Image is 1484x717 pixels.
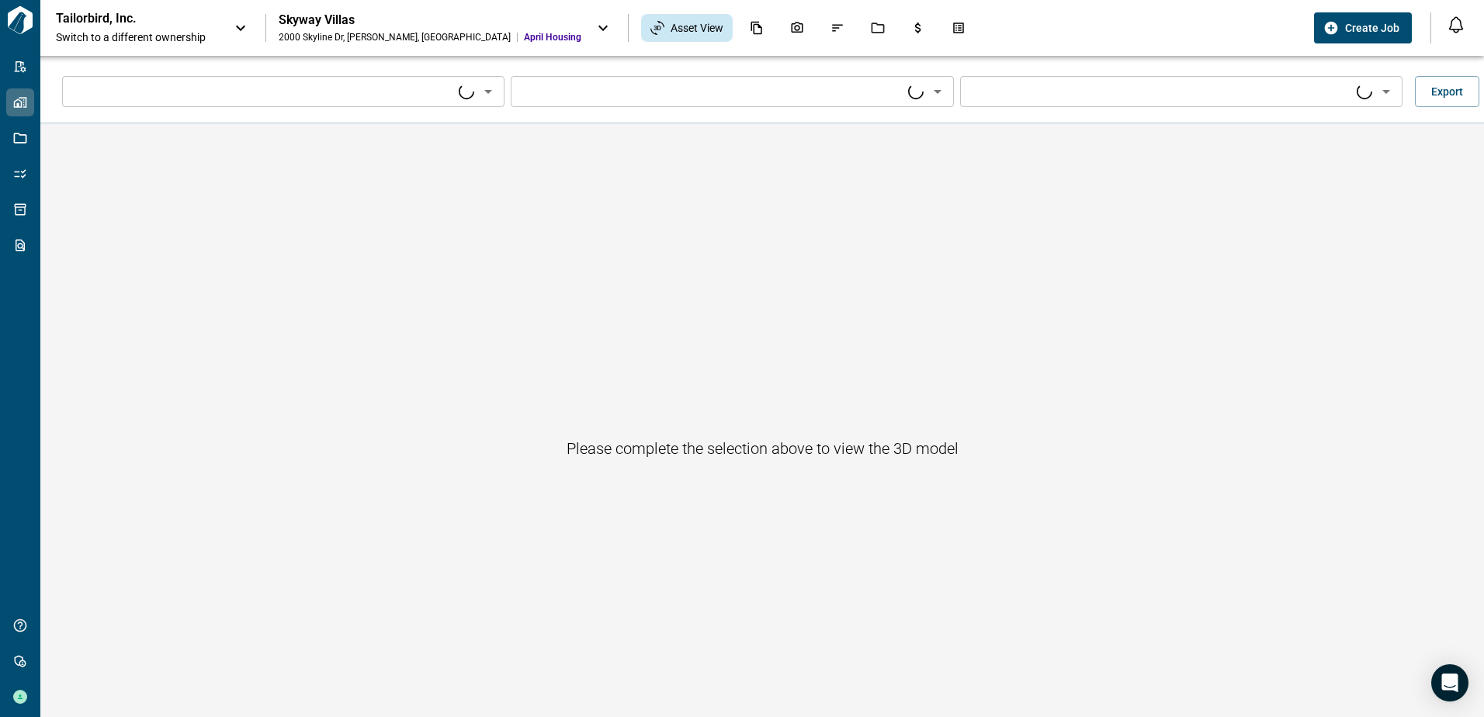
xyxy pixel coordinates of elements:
[781,15,813,41] div: Photos
[821,15,854,41] div: Issues & Info
[1415,76,1479,107] button: Export
[279,12,581,28] div: Skyway Villas
[56,11,196,26] p: Tailorbird, Inc.
[862,15,894,41] div: Jobs
[1431,84,1463,99] span: Export
[524,31,581,43] span: April Housing
[1431,664,1468,701] div: Open Intercom Messenger
[942,15,975,41] div: Takeoff Center
[1345,20,1399,36] span: Create Job
[477,81,499,102] button: Open
[1444,12,1468,37] button: Open notification feed
[56,29,219,45] span: Switch to a different ownership
[740,15,773,41] div: Documents
[1375,81,1397,102] button: Open
[902,15,934,41] div: Budgets
[641,14,733,42] div: Asset View
[279,31,511,43] div: 2000 Skyline Dr , [PERSON_NAME] , [GEOGRAPHIC_DATA]
[1314,12,1412,43] button: Create Job
[927,81,948,102] button: Open
[567,436,959,461] h6: Please complete the selection above to view the 3D model
[671,20,723,36] span: Asset View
